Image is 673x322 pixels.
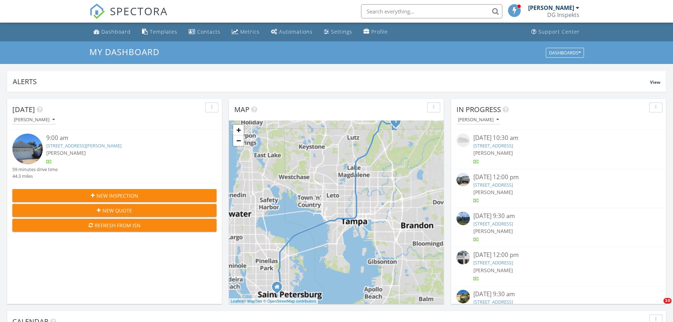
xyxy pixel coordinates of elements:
[473,251,644,259] div: [DATE] 12:00 pm
[331,28,352,35] div: Settings
[361,25,391,39] a: Company Profile
[14,117,55,122] div: [PERSON_NAME]
[321,25,355,39] a: Settings
[456,173,470,186] img: image_processing2025091785o5d3de.jpeg
[547,11,579,18] div: DG Inspekts
[12,134,43,164] img: image_processing20250928912xqm4r.jpeg
[361,4,502,18] input: Search everything...
[243,299,262,303] a: © MapTiler
[529,25,583,39] a: Support Center
[12,189,217,202] button: New Inspection
[456,290,661,321] a: [DATE] 9:30 am [STREET_ADDRESS] [PERSON_NAME]
[277,287,281,291] div: 212 28th St S, St. Petersburg FL 33701
[110,4,168,18] span: SPECTORA
[546,48,584,58] button: Dashboards
[139,25,180,39] a: Templates
[279,28,313,35] div: Automations
[473,228,513,234] span: [PERSON_NAME]
[197,28,220,35] div: Contacts
[456,173,661,204] a: [DATE] 12:00 pm [STREET_ADDRESS] [PERSON_NAME]
[456,134,661,165] a: [DATE] 10:30 am [STREET_ADDRESS] [PERSON_NAME]
[12,173,58,180] div: 44.3 miles
[12,105,35,114] span: [DATE]
[18,222,211,229] div: Refresh from ISN
[473,182,513,188] a: [STREET_ADDRESS]
[663,298,672,304] span: 10
[649,298,666,315] iframe: Intercom live chat
[12,219,217,232] button: Refresh from ISN
[456,105,501,114] span: In Progress
[89,46,159,58] span: My Dashboard
[456,212,470,225] img: image_processing20250918979ppua5.jpeg
[89,4,105,19] img: The Best Home Inspection Software - Spectora
[528,4,574,11] div: [PERSON_NAME]
[268,25,315,39] a: Automations (Basic)
[46,150,86,156] span: [PERSON_NAME]
[549,50,581,55] div: Dashboards
[456,115,500,125] button: [PERSON_NAME]
[473,134,644,142] div: [DATE] 10:30 am
[12,166,58,173] div: 59 minutes drive time
[150,28,177,35] div: Templates
[89,10,168,24] a: SPECTORA
[456,134,470,147] img: house-placeholder-square-ca63347ab8c70e15b013bc22427d3df0f7f082c62ce06d78aee8ec4e70df452f.jpg
[473,212,644,221] div: [DATE] 9:30 am
[473,267,513,274] span: [PERSON_NAME]
[240,28,260,35] div: Metrics
[229,25,262,39] a: Metrics
[473,150,513,156] span: [PERSON_NAME]
[13,77,650,86] div: Alerts
[233,135,244,146] a: Zoom out
[396,121,400,125] div: 28516 Tall Grass Dr, Wesley Chapel, FL 33543
[456,251,661,282] a: [DATE] 12:00 pm [STREET_ADDRESS] [PERSON_NAME]
[12,204,217,217] button: New Quote
[456,290,470,303] img: image_processing2025092179hxbvid.jpeg
[650,79,660,85] span: View
[101,28,131,35] div: Dashboard
[473,299,513,305] a: [STREET_ADDRESS]
[473,221,513,227] a: [STREET_ADDRESS]
[458,117,499,122] div: [PERSON_NAME]
[264,299,316,303] a: © OpenStreetMap contributors
[456,251,470,264] img: image_processing2025091991bxnbce.jpeg
[473,173,644,182] div: [DATE] 12:00 pm
[46,142,122,149] a: [STREET_ADDRESS][PERSON_NAME]
[538,28,580,35] div: Support Center
[473,142,513,149] a: [STREET_ADDRESS]
[473,189,513,195] span: [PERSON_NAME]
[229,298,318,304] div: |
[12,115,56,125] button: [PERSON_NAME]
[233,125,244,135] a: Zoom in
[96,192,138,199] span: New Inspection
[46,134,200,142] div: 9:00 am
[231,299,242,303] a: Leaflet
[473,259,513,266] a: [STREET_ADDRESS]
[186,25,223,39] a: Contacts
[91,25,134,39] a: Dashboard
[394,119,397,124] i: 1
[12,134,217,180] a: 9:00 am [STREET_ADDRESS][PERSON_NAME] [PERSON_NAME] 59 minutes drive time 44.3 miles
[371,28,388,35] div: Profile
[456,212,661,243] a: [DATE] 9:30 am [STREET_ADDRESS] [PERSON_NAME]
[102,207,132,214] span: New Quote
[234,105,249,114] span: Map
[473,290,644,299] div: [DATE] 9:30 am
